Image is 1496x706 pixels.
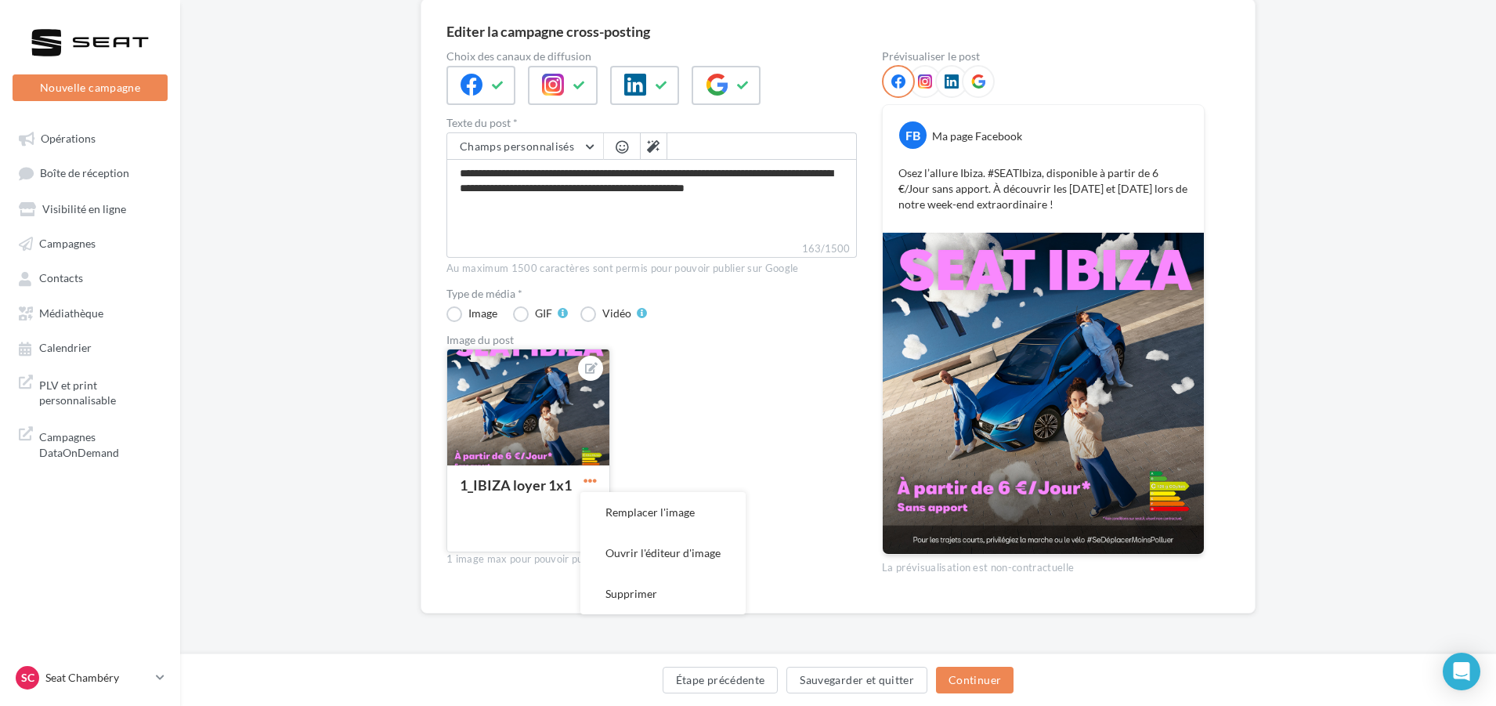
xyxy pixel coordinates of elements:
label: Texte du post * [446,118,857,129]
div: Au maximum 1500 caractères sont permis pour pouvoir publier sur Google [446,262,857,276]
button: Supprimer [580,574,746,614]
div: GIF [535,308,552,319]
a: Opérations [9,124,171,152]
button: Remplacer l'image [580,492,746,533]
button: Champs personnalisés [447,133,603,160]
button: Continuer [936,667,1014,693]
span: Médiathèque [39,306,103,320]
span: Contacts [39,272,83,285]
button: Nouvelle campagne [13,74,168,101]
a: Boîte de réception [9,158,171,187]
span: Visibilité en ligne [42,202,126,215]
button: Ouvrir l'éditeur d'image [580,533,746,574]
a: Calendrier [9,333,171,361]
span: Calendrier [39,342,92,355]
div: Image [468,308,497,319]
button: Sauvegarder et quitter [786,667,927,693]
div: FB [899,121,927,149]
div: 1_IBIZA loyer 1x1 [460,476,572,494]
div: Ma page Facebook [932,129,1022,144]
label: 163/1500 [446,241,857,258]
div: Open Intercom Messenger [1443,653,1480,690]
a: SC Seat Chambéry [13,663,168,693]
div: Prévisualiser le post [882,51,1205,62]
a: Campagnes [9,229,171,257]
div: 1 image max pour pouvoir publier sur Google [446,552,857,567]
span: PLV et print personnalisable [39,375,161,408]
label: Type de média * [446,288,857,299]
label: Choix des canaux de diffusion [446,51,857,62]
span: Opérations [41,132,96,145]
a: Médiathèque [9,299,171,327]
p: Osez l’allure Ibiza. #SEATIbiza, disponible à partir de 6 €/Jour sans apport. À découvrir les [DA... [898,165,1188,212]
a: Campagnes DataOnDemand [9,420,171,466]
div: Editer la campagne cross-posting [446,24,650,38]
div: Vidéo [602,308,631,319]
a: PLV et print personnalisable [9,368,171,415]
span: Campagnes [39,237,96,250]
span: Campagnes DataOnDemand [39,426,161,460]
a: Visibilité en ligne [9,194,171,223]
span: Champs personnalisés [460,139,574,153]
div: La prévisualisation est non-contractuelle [882,555,1205,575]
button: Étape précédente [663,667,779,693]
a: Contacts [9,263,171,291]
span: SC [21,670,34,686]
p: Seat Chambéry [45,670,150,686]
div: Image du post [446,335,857,346]
span: Boîte de réception [40,167,129,180]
